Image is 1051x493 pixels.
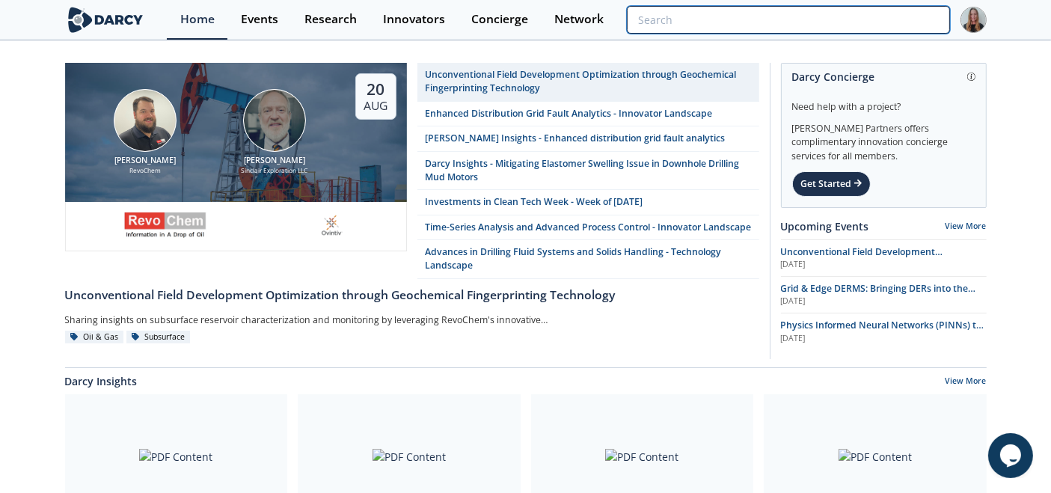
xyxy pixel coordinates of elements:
[946,376,987,389] a: View More
[781,282,976,308] span: Grid & Edge DERMS: Bringing DERs into the Control Room
[554,13,604,25] div: Network
[304,13,357,25] div: Research
[243,89,306,152] img: John Sinclair
[967,73,975,81] img: information.svg
[417,190,759,215] a: Investments in Clean Tech Week - Week of [DATE]
[86,166,205,176] div: RevoChem
[180,13,215,25] div: Home
[417,152,759,191] a: Darcy Insights - Mitigating Elastomer Swelling Issue in Downhole Drilling Mud Motors
[781,319,987,344] a: Physics Informed Neural Networks (PINNs) to Accelerate Subsurface Scenario Analysis [DATE]
[114,89,177,152] img: Bob Aylsworth
[417,63,759,102] a: Unconventional Field Development Optimization through Geochemical Fingerprinting Technology
[65,331,124,344] div: Oil & Gas
[316,209,348,241] img: ovintiv.com.png
[781,245,943,286] span: Unconventional Field Development Optimization through Geochemical Fingerprinting Technology
[960,7,987,33] img: Profile
[781,333,987,345] div: [DATE]
[792,114,975,163] div: [PERSON_NAME] Partners offers complimentary innovation concierge services for all members.
[126,331,191,344] div: Subsurface
[781,245,987,271] a: Unconventional Field Development Optimization through Geochemical Fingerprinting Technology [DATE]
[417,102,759,126] a: Enhanced Distribution Grid Fault Analytics - Innovator Landscape
[65,63,407,279] a: Bob Aylsworth [PERSON_NAME] RevoChem John Sinclair [PERSON_NAME] Sinclair Exploration LLC 20 Aug
[792,90,975,114] div: Need help with a project?
[417,240,759,279] a: Advances in Drilling Fluid Systems and Solids Handling - Technology Landscape
[425,68,751,96] div: Unconventional Field Development Optimization through Geochemical Fingerprinting Technology
[123,209,207,241] img: revochem.com.png
[792,64,975,90] div: Darcy Concierge
[65,310,568,331] div: Sharing insights on subsurface reservoir characterization and monitoring by leveraging RevoChem's...
[364,79,387,99] div: 20
[215,155,334,167] div: [PERSON_NAME]
[65,7,147,33] img: logo-wide.svg
[988,433,1036,478] iframe: chat widget
[241,13,278,25] div: Events
[417,215,759,240] a: Time-Series Analysis and Advanced Process Control - Innovator Landscape
[792,171,871,197] div: Get Started
[383,13,445,25] div: Innovators
[65,287,759,304] div: Unconventional Field Development Optimization through Geochemical Fingerprinting Technology
[946,221,987,231] a: View More
[781,259,987,271] div: [DATE]
[781,319,984,345] span: Physics Informed Neural Networks (PINNs) to Accelerate Subsurface Scenario Analysis
[781,218,869,234] a: Upcoming Events
[627,6,949,34] input: Advanced Search
[86,155,205,167] div: [PERSON_NAME]
[65,279,759,304] a: Unconventional Field Development Optimization through Geochemical Fingerprinting Technology
[364,99,387,114] div: Aug
[781,296,987,307] div: [DATE]
[471,13,528,25] div: Concierge
[215,166,334,176] div: Sinclair Exploration LLC
[417,126,759,151] a: [PERSON_NAME] Insights - Enhanced distribution grid fault analytics
[781,282,987,307] a: Grid & Edge DERMS: Bringing DERs into the Control Room [DATE]
[65,373,138,389] a: Darcy Insights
